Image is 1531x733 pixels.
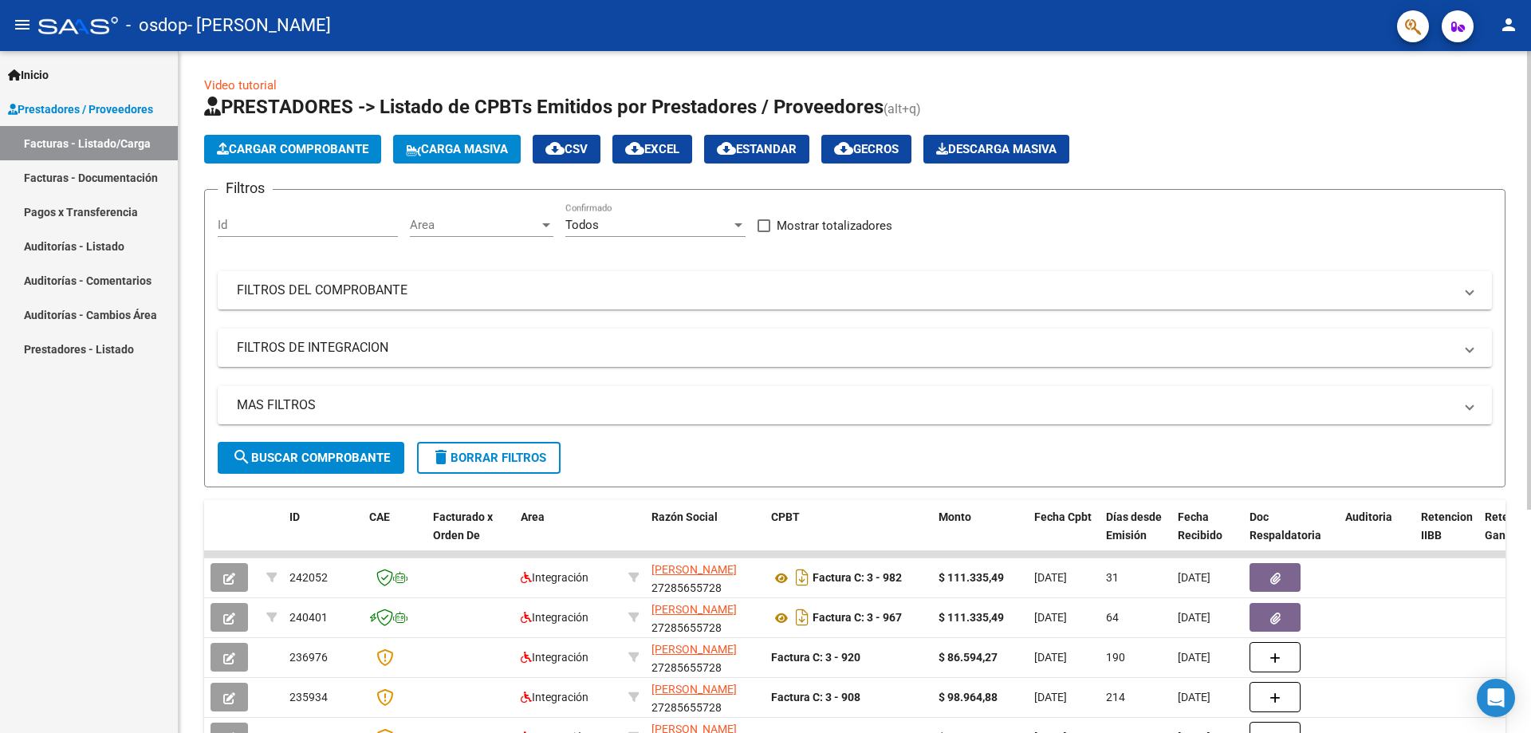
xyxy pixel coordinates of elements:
strong: Factura C: 3 - 920 [771,651,860,664]
datatable-header-cell: Retencion IIBB [1415,500,1478,570]
strong: $ 86.594,27 [939,651,998,664]
div: 27285655728 [651,640,758,674]
button: EXCEL [612,135,692,164]
span: [PERSON_NAME] [651,563,737,576]
mat-icon: cloud_download [834,139,853,158]
datatable-header-cell: CPBT [765,500,932,570]
span: - osdop [126,8,187,43]
strong: $ 111.335,49 [939,611,1004,624]
datatable-header-cell: CAE [363,500,427,570]
span: Fecha Cpbt [1034,510,1092,523]
span: [DATE] [1034,571,1067,584]
span: EXCEL [625,142,679,156]
span: Integración [521,651,588,664]
datatable-header-cell: Fecha Cpbt [1028,500,1100,570]
strong: $ 98.964,88 [939,691,998,703]
span: [PERSON_NAME] [651,643,737,656]
span: PRESTADORES -> Listado de CPBTs Emitidos por Prestadores / Proveedores [204,96,884,118]
span: CPBT [771,510,800,523]
mat-icon: menu [13,15,32,34]
span: 236976 [289,651,328,664]
datatable-header-cell: Auditoria [1339,500,1415,570]
button: Carga Masiva [393,135,521,164]
mat-panel-title: MAS FILTROS [237,396,1454,414]
span: [DATE] [1034,651,1067,664]
button: Descarga Masiva [923,135,1069,164]
span: 242052 [289,571,328,584]
span: Retencion IIBB [1421,510,1473,542]
span: 235934 [289,691,328,703]
span: Integración [521,691,588,703]
span: ID [289,510,300,523]
strong: Factura C: 3 - 908 [771,691,860,703]
span: Integración [521,571,588,584]
button: CSV [533,135,600,164]
span: Descarga Masiva [936,142,1057,156]
span: Inicio [8,66,49,84]
div: 27285655728 [651,601,758,634]
datatable-header-cell: Fecha Recibido [1171,500,1243,570]
mat-icon: cloud_download [625,139,644,158]
datatable-header-cell: Area [514,500,622,570]
span: (alt+q) [884,101,921,116]
button: Borrar Filtros [417,442,561,474]
mat-icon: delete [431,447,451,467]
strong: Factura C: 3 - 982 [813,572,902,585]
span: Días desde Emisión [1106,510,1162,542]
button: Cargar Comprobante [204,135,381,164]
mat-expansion-panel-header: FILTROS DEL COMPROBANTE [218,271,1492,309]
span: [DATE] [1034,691,1067,703]
span: Facturado x Orden De [433,510,493,542]
strong: Factura C: 3 - 967 [813,612,902,625]
span: [PERSON_NAME] [651,603,737,616]
span: CSV [545,142,588,156]
mat-expansion-panel-header: FILTROS DE INTEGRACION [218,329,1492,367]
mat-panel-title: FILTROS DEL COMPROBANTE [237,282,1454,299]
span: Monto [939,510,971,523]
span: Borrar Filtros [431,451,546,465]
i: Descargar documento [792,565,813,590]
span: Razón Social [651,510,718,523]
span: - [PERSON_NAME] [187,8,331,43]
span: Cargar Comprobante [217,142,368,156]
span: Doc Respaldatoria [1250,510,1321,542]
button: Gecros [821,135,911,164]
mat-icon: cloud_download [545,139,565,158]
datatable-header-cell: Doc Respaldatoria [1243,500,1339,570]
span: 240401 [289,611,328,624]
datatable-header-cell: Monto [932,500,1028,570]
span: Estandar [717,142,797,156]
span: 64 [1106,611,1119,624]
span: Carga Masiva [406,142,508,156]
datatable-header-cell: Facturado x Orden De [427,500,514,570]
button: Estandar [704,135,809,164]
span: [DATE] [1178,571,1210,584]
a: Video tutorial [204,78,277,93]
datatable-header-cell: Razón Social [645,500,765,570]
button: Buscar Comprobante [218,442,404,474]
mat-icon: person [1499,15,1518,34]
span: 214 [1106,691,1125,703]
span: Area [410,218,539,232]
mat-expansion-panel-header: MAS FILTROS [218,386,1492,424]
span: Mostrar totalizadores [777,216,892,235]
span: [DATE] [1178,611,1210,624]
datatable-header-cell: ID [283,500,363,570]
span: Area [521,510,545,523]
mat-panel-title: FILTROS DE INTEGRACION [237,339,1454,357]
mat-icon: cloud_download [717,139,736,158]
h3: Filtros [218,177,273,199]
span: 31 [1106,571,1119,584]
app-download-masive: Descarga masiva de comprobantes (adjuntos) [923,135,1069,164]
span: 190 [1106,651,1125,664]
span: Prestadores / Proveedores [8,100,153,118]
span: [DATE] [1178,691,1210,703]
span: Auditoria [1345,510,1392,523]
datatable-header-cell: Días desde Emisión [1100,500,1171,570]
mat-icon: search [232,447,251,467]
strong: $ 111.335,49 [939,571,1004,584]
span: [DATE] [1034,611,1067,624]
div: 27285655728 [651,561,758,594]
div: Open Intercom Messenger [1477,679,1515,717]
span: Buscar Comprobante [232,451,390,465]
